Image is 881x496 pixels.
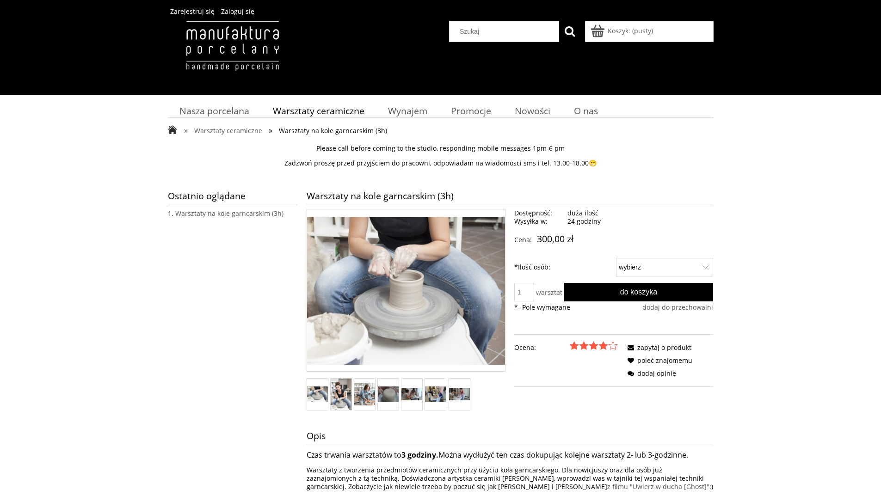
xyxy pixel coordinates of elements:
img: warsztaty0.jpg [331,379,351,410]
a: poleć znajomemu [624,356,692,365]
label: Ilość osób: [514,258,550,276]
img: warsztaty5.jpg [425,386,446,402]
span: Ostatnio oglądane [168,188,297,204]
span: 24 godziny [567,217,601,226]
span: » [184,125,188,135]
img: warstzaty-kolo.jpg [307,386,328,402]
a: Produkty w koszyku 0. Przejdź do koszyka [592,26,653,35]
a: O nas [562,102,610,120]
a: Miniaturka 1 z 7. warstzaty-kolo.jpg. Naciśnij Enter lub spację, aby otworzyć wybrane zdjęcie w w... [307,386,328,402]
p: Please call before coming to the studio, responding mobile messages 1pm-6 pm [168,144,714,153]
em: 300,00 zł [537,233,573,245]
a: » Warsztaty ceramiczne [184,126,262,135]
a: Miniaturka 2 z 7. warsztaty0.jpg. Naciśnij Enter lub spację, aby otworzyć wybrane zdjęcie w widok... [331,379,351,410]
span: Wysyłka w: [514,217,564,226]
b: (pusty) [632,26,653,35]
button: Do koszyka [564,283,714,301]
span: Czas trwania warsztatów to Można wydłużyć ten czas dokupując kolejne warsztaty 2- lub 3-godzinne. [307,450,688,460]
a: Miniaturka 5 z 7. warsztaty2.jpg. Naciśnij Enter lub spację, aby otworzyć wybrane zdjęcie w widok... [401,388,422,400]
a: Miniaturka 7 z 7. warsztaty8.jpg. Naciśnij Enter lub spację, aby otworzyć wybrane zdjęcie w widok... [449,388,470,400]
a: Warsztaty na kole garncarskim (3h) [175,209,283,218]
img: warsztaty toczenie na kole2.jpg [354,383,375,405]
img: warsztaty1.jpg [378,386,399,402]
img: Manufaktura Porcelany [168,21,297,90]
span: » [269,125,272,135]
a: Miniaturka 4 z 7. warsztaty1.jpg. Naciśnij Enter lub spację, aby otworzyć wybrane zdjęcie w widok... [378,386,399,402]
a: zapytaj o produkt [624,343,691,352]
span: Nasza porcelana [179,104,249,117]
input: ilość [514,283,534,301]
a: dodaj do przechowalni [642,303,713,312]
span: O nas [574,104,598,117]
h3: Opis [307,428,714,444]
img: warsztaty2.jpg [401,388,422,400]
a: Zarejestruj się [170,7,215,16]
span: warsztat [536,288,562,297]
strong: 3 godziny. [401,450,438,460]
span: - Pole wymagane [514,303,570,312]
p: Warsztaty z tworzenia przedmiotów ceramicznych przy użyciu koła garncarskiego. Dla nowicjuszy ora... [307,466,714,491]
span: Do koszyka [620,288,658,296]
a: Miniaturka 3 z 7. warsztaty toczenie na kole2.jpg. Naciśnij Enter lub spację, aby otworzyć wybran... [354,383,375,405]
a: Miniaturka 6 z 7. warsztaty5.jpg. Naciśnij Enter lub spację, aby otworzyć wybrane zdjęcie w widok... [425,386,446,402]
span: Warsztaty ceramiczne [194,126,262,135]
span: duża ilość [567,208,598,217]
span: Dostępność: [514,209,564,217]
span: Koszyk: [608,26,630,35]
span: Promocje [451,104,491,117]
a: Warsztaty ceramiczne [261,102,376,120]
input: Szukaj w sklepie [453,21,559,42]
a: dodaj opinię [624,369,676,378]
a: Nasza porcelana [168,102,261,120]
img: warsztaty8.jpg [449,388,470,400]
h1: Warsztaty na kole garncarskim (3h) [307,188,714,204]
a: Zaloguj się [221,7,254,16]
a: z filmu "Uwierz w ducha [Ghost]" [607,482,709,491]
a: Wynajem [376,102,439,120]
span: Warsztaty ceramiczne [273,104,364,117]
span: Cena: [514,235,532,244]
a: Promocje [439,102,503,120]
span: Wynajem [388,104,427,117]
a: Nowości [503,102,562,120]
em: Ocena: [514,341,536,354]
button: Szukaj [559,21,580,42]
img: warstzaty-kolo.jpg Naciśnij Enter lub spację, aby otworzyć wybrane zdjęcie w widoku pełnoekranowym. [307,217,505,365]
span: Nowości [515,104,550,117]
span: Warsztaty na kole garncarskim (3h) [279,126,387,135]
p: Zadzwoń proszę przed przyjściem do pracowni, odpowiadam na wiadomosci sms i tel. 13.00-18.00😁 [168,159,714,167]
